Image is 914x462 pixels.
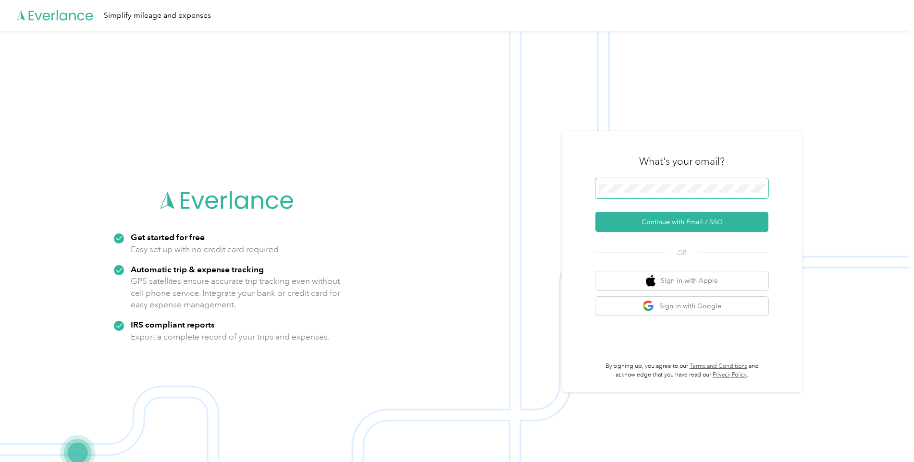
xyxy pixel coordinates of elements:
[131,264,264,274] strong: Automatic trip & expense tracking
[595,362,768,379] p: By signing up, you agree to our and acknowledge that you have read our .
[595,212,768,232] button: Continue with Email / SSO
[665,248,699,258] span: OR
[639,155,725,168] h3: What's your email?
[690,363,747,370] a: Terms and Conditions
[595,297,768,316] button: google logoSign in with Google
[104,10,211,22] div: Simplify mileage and expenses
[131,232,205,242] strong: Get started for free
[646,275,655,287] img: apple logo
[595,271,768,290] button: apple logoSign in with Apple
[131,243,279,255] p: Easy set up with no credit card required
[131,319,215,329] strong: IRS compliant reports
[131,331,330,343] p: Export a complete record of your trips and expenses.
[713,371,747,378] a: Privacy Policy
[642,300,655,312] img: google logo
[131,275,341,311] p: GPS satellites ensure accurate trip tracking even without cell phone service. Integrate your bank...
